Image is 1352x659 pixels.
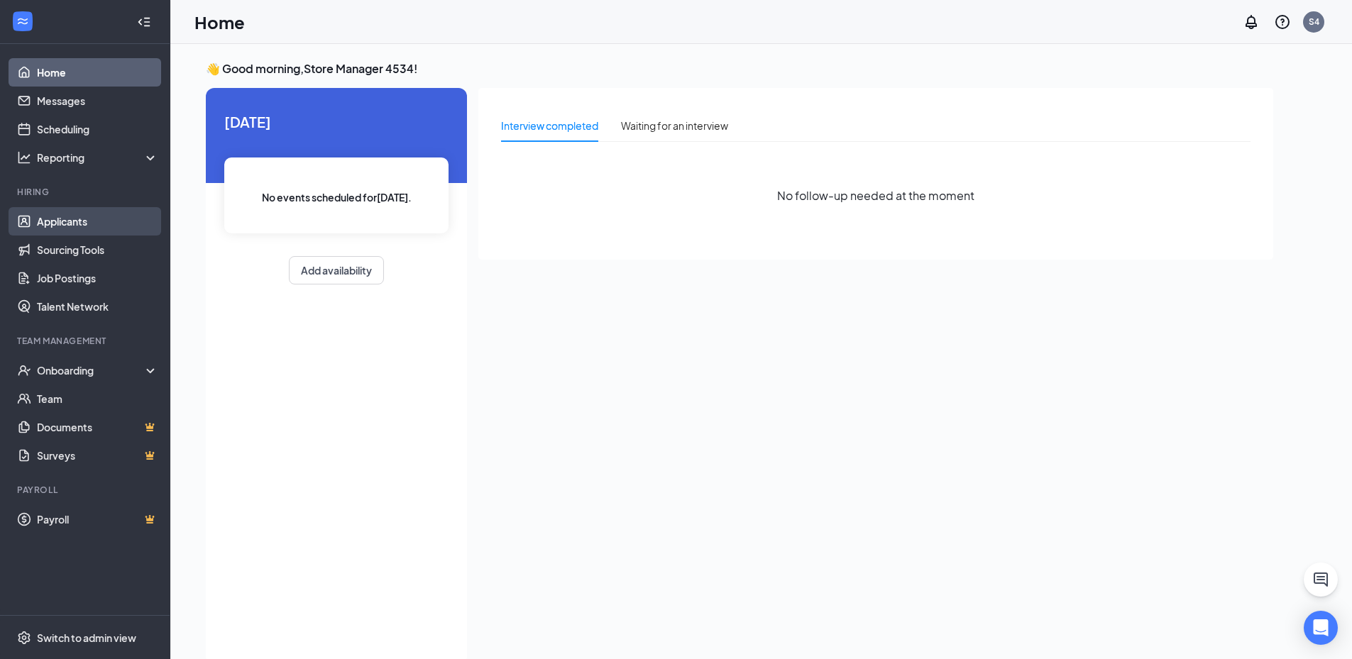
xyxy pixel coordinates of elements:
button: Add availability [289,256,384,284]
a: Talent Network [37,292,158,321]
a: SurveysCrown [37,441,158,470]
button: ChatActive [1304,563,1338,597]
h3: 👋 Good morning, Store Manager 4534 ! [206,61,1273,77]
div: S4 [1309,16,1319,28]
svg: ChatActive [1312,571,1329,588]
div: Hiring [17,186,155,198]
div: Payroll [17,484,155,496]
a: Scheduling [37,115,158,143]
div: Waiting for an interview [621,118,728,133]
a: Applicants [37,207,158,236]
div: Onboarding [37,363,146,377]
svg: Analysis [17,150,31,165]
span: [DATE] [224,111,449,133]
div: Open Intercom Messenger [1304,611,1338,645]
svg: QuestionInfo [1274,13,1291,31]
svg: Notifications [1243,13,1260,31]
a: Team [37,384,158,413]
a: PayrollCrown [37,505,158,533]
div: Interview completed [501,118,598,133]
div: Reporting [37,150,159,165]
div: Team Management [17,335,155,347]
a: Job Postings [37,264,158,292]
div: Switch to admin view [37,631,136,645]
svg: UserCheck [17,363,31,377]
a: Home [37,58,158,87]
h1: Home [194,10,245,34]
a: DocumentsCrown [37,413,158,441]
span: No events scheduled for [DATE] . [262,189,412,205]
svg: Collapse [137,15,151,29]
svg: Settings [17,631,31,645]
span: No follow-up needed at the moment [777,187,974,204]
svg: WorkstreamLogo [16,14,30,28]
a: Messages [37,87,158,115]
a: Sourcing Tools [37,236,158,264]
